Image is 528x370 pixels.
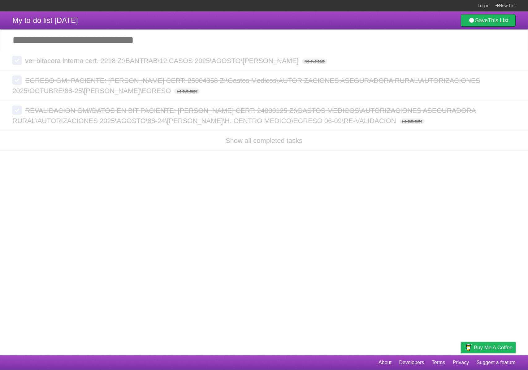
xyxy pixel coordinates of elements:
[302,58,327,64] span: No due date
[379,357,392,368] a: About
[464,342,472,353] img: Buy me a coffee
[400,118,425,124] span: No due date
[12,16,78,24] span: My to-do list [DATE]
[477,357,516,368] a: Suggest a feature
[461,342,516,353] a: Buy me a coffee
[25,57,300,65] span: ver bitacora interna cert. 2218 Z:\BANTRAB\12.CASOS 2025\AGOSTO\[PERSON_NAME]
[12,105,22,115] label: Done
[461,14,516,27] a: SaveThis List
[12,56,22,65] label: Done
[12,77,480,95] span: EGRESO GM: PACIENTE: [PERSON_NAME] CERT: 25004358 Z:\Gastos Medicos\AUTORIZACIONES ASEGURADORA RU...
[174,88,199,94] span: No due date
[12,107,476,125] span: REVALIDACION GM//DATOS EN BIT PACIENTE: [PERSON_NAME] CERT: 24000125 Z:\GASTOS MEDICOS\AUTORIZACI...
[474,342,513,353] span: Buy me a coffee
[12,75,22,85] label: Done
[399,357,424,368] a: Developers
[226,137,302,144] a: Show all completed tasks
[488,17,509,24] b: This List
[453,357,469,368] a: Privacy
[432,357,445,368] a: Terms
